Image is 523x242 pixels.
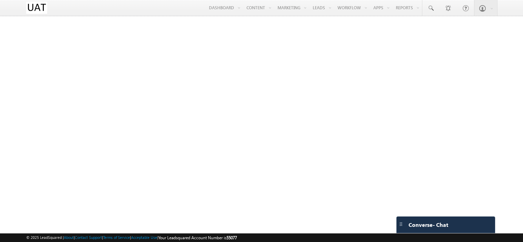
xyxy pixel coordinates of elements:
[103,235,130,240] a: Terms of Service
[227,235,237,240] span: 55077
[409,222,448,228] span: Converse - Chat
[131,235,157,240] a: Acceptable Use
[64,235,74,240] a: About
[26,234,237,241] span: © 2025 LeadSquared | | | | |
[75,235,102,240] a: Contact Support
[398,221,404,227] img: carter-drag
[158,235,237,240] span: Your Leadsquared Account Number is
[26,2,47,14] img: Custom Logo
